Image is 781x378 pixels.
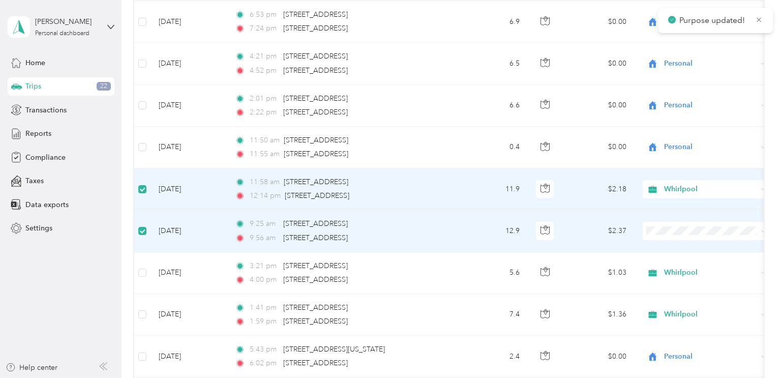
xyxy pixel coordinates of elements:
[724,321,781,378] iframe: Everlance-gr Chat Button Frame
[664,267,757,278] span: Whirlpool
[151,336,227,377] td: [DATE]
[461,1,528,43] td: 6.9
[151,43,227,84] td: [DATE]
[461,43,528,84] td: 6.5
[563,85,635,127] td: $0.00
[563,210,635,252] td: $2.37
[250,135,280,146] span: 11:50 am
[283,52,348,61] span: [STREET_ADDRESS]
[461,336,528,377] td: 2.4
[283,219,348,228] span: [STREET_ADDRESS]
[250,344,279,355] span: 5:43 pm
[283,275,348,284] span: [STREET_ADDRESS]
[664,141,757,153] span: Personal
[563,336,635,377] td: $0.00
[151,85,227,127] td: [DATE]
[250,93,279,104] span: 2:01 pm
[250,260,279,272] span: 3:21 pm
[250,232,279,244] span: 9:56 am
[250,316,279,327] span: 1:59 pm
[25,199,69,210] span: Data exports
[563,168,635,210] td: $2.18
[461,127,528,168] td: 0.4
[25,128,51,139] span: Reports
[284,150,348,158] span: [STREET_ADDRESS]
[563,294,635,336] td: $1.36
[250,177,280,188] span: 11:58 am
[283,94,348,103] span: [STREET_ADDRESS]
[151,127,227,168] td: [DATE]
[284,136,348,144] span: [STREET_ADDRESS]
[461,168,528,210] td: 11.9
[563,252,635,294] td: $1.03
[25,81,41,92] span: Trips
[250,107,279,118] span: 2:22 pm
[283,234,348,242] span: [STREET_ADDRESS]
[25,105,67,115] span: Transactions
[664,309,757,320] span: Whirlpool
[35,16,99,27] div: [PERSON_NAME]
[25,176,44,186] span: Taxes
[25,57,45,68] span: Home
[97,82,111,91] span: 22
[679,14,747,27] p: Purpose updated!
[35,31,89,37] div: Personal dashboard
[25,152,66,163] span: Compliance
[461,252,528,294] td: 5.6
[250,23,279,34] span: 7:24 pm
[283,359,348,367] span: [STREET_ADDRESS]
[664,100,757,111] span: Personal
[250,51,279,62] span: 4:21 pm
[563,127,635,168] td: $0.00
[563,43,635,84] td: $0.00
[461,210,528,252] td: 12.9
[283,303,348,312] span: [STREET_ADDRESS]
[151,1,227,43] td: [DATE]
[283,345,385,354] span: [STREET_ADDRESS][US_STATE]
[151,294,227,336] td: [DATE]
[283,66,348,75] span: [STREET_ADDRESS]
[283,108,348,117] span: [STREET_ADDRESS]
[250,358,279,369] span: 6:02 pm
[250,65,279,76] span: 4:52 pm
[250,190,281,201] span: 12:14 pm
[250,218,279,229] span: 9:25 am
[25,223,52,234] span: Settings
[285,191,349,200] span: [STREET_ADDRESS]
[151,210,227,252] td: [DATE]
[250,149,280,160] span: 11:55 am
[664,184,757,195] span: Whirlpool
[461,294,528,336] td: 7.4
[461,85,528,127] td: 6.6
[250,9,279,20] span: 6:53 pm
[283,24,348,33] span: [STREET_ADDRESS]
[283,317,348,326] span: [STREET_ADDRESS]
[250,274,279,285] span: 4:00 pm
[151,252,227,294] td: [DATE]
[6,362,57,373] button: Help center
[283,261,348,270] span: [STREET_ADDRESS]
[250,302,279,313] span: 1:41 pm
[664,58,757,69] span: Personal
[664,351,757,362] span: Personal
[563,1,635,43] td: $0.00
[283,10,348,19] span: [STREET_ADDRESS]
[151,168,227,210] td: [DATE]
[284,178,348,186] span: [STREET_ADDRESS]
